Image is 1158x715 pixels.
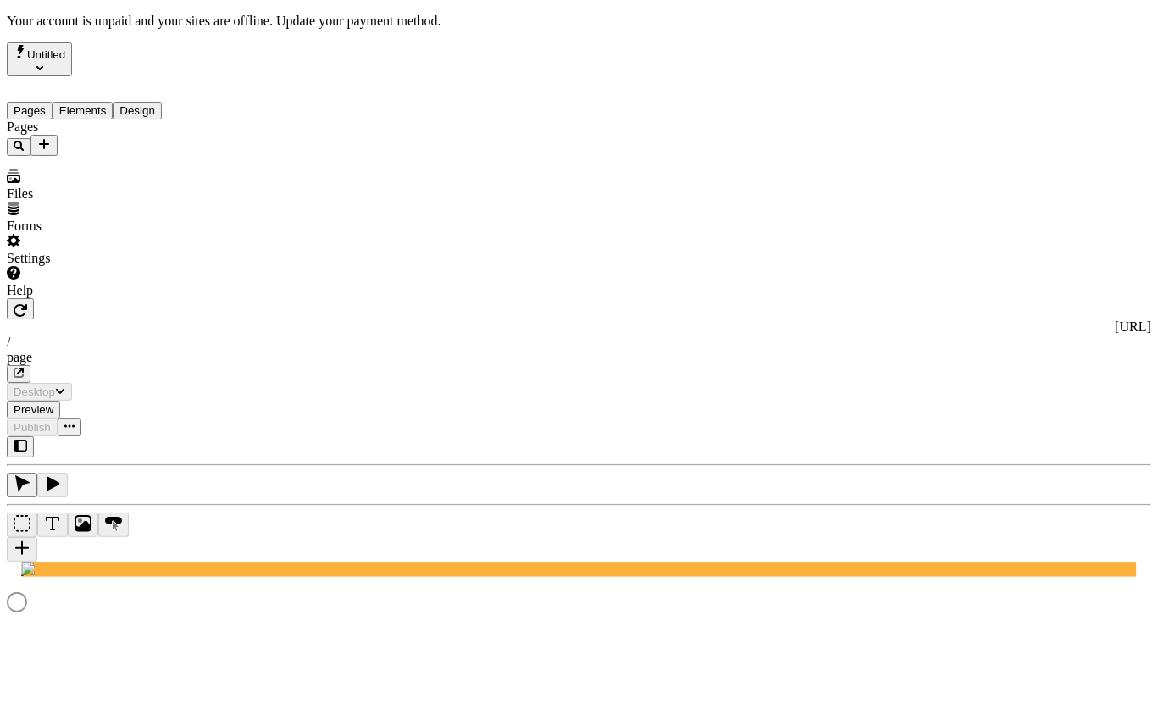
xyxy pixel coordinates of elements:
[98,513,129,537] button: Button
[7,319,1151,335] div: [URL]
[7,186,210,202] div: Files
[14,385,55,398] span: Desktop
[14,421,51,434] span: Publish
[30,135,58,156] button: Add new
[7,14,1151,29] p: Your account is unpaid and your sites are offline.
[7,42,72,76] button: Select site
[7,513,37,537] button: Box
[14,403,53,416] span: Preview
[53,102,114,119] button: Elements
[7,350,1151,365] div: page
[7,119,210,135] div: Pages
[276,14,441,28] span: Update your payment method.
[7,401,60,418] button: Preview
[68,513,98,537] button: Image
[7,102,53,119] button: Pages
[22,562,1137,577] img: Avatar
[7,418,58,436] button: Publish
[27,48,65,61] span: Untitled
[7,283,210,298] div: Help
[7,335,1151,350] div: /
[7,219,210,234] div: Forms
[37,513,68,537] button: Text
[7,251,210,266] div: Settings
[113,102,162,119] button: Design
[7,383,72,401] button: Desktop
